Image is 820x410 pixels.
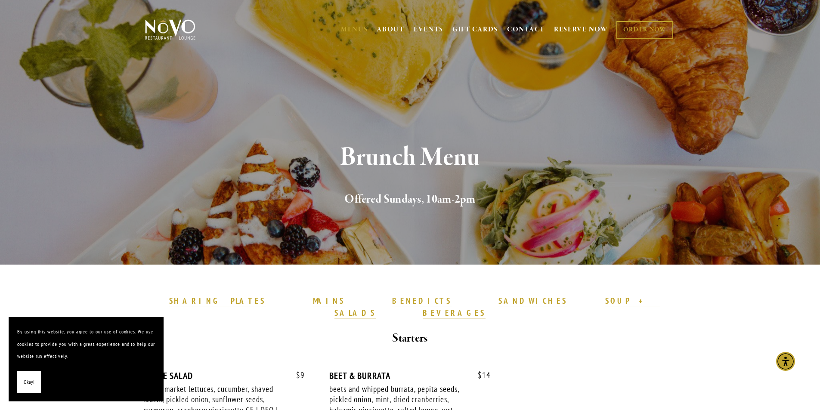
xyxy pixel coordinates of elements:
a: ABOUT [377,25,405,34]
strong: MAINS [313,296,345,306]
a: GIFT CARDS [452,22,498,38]
span: 14 [469,370,491,380]
span: $ [296,370,300,380]
a: RESERVE NOW [554,22,608,38]
a: SANDWICHES [498,296,567,307]
strong: SHARING PLATES [169,296,266,306]
a: SOUP + SALADS [334,296,660,319]
a: BEVERAGES [423,308,486,319]
button: Okay! [17,371,41,393]
div: Accessibility Menu [776,352,795,371]
span: Okay! [24,376,34,388]
strong: BEVERAGES [423,308,486,318]
h1: Brunch Menu [159,144,661,172]
a: EVENTS [414,25,443,34]
a: BENEDICTS [392,296,452,307]
a: CONTACT [507,22,545,38]
span: $ [478,370,482,380]
strong: Starters [392,331,427,346]
span: 9 [288,370,305,380]
div: HOUSE SALAD [143,370,305,381]
a: SHARING PLATES [169,296,266,307]
p: By using this website, you agree to our use of cookies. We use cookies to provide you with a grea... [17,326,155,363]
a: MENUS [341,25,368,34]
a: MAINS [313,296,345,307]
h2: Offered Sundays, 10am-2pm [159,191,661,209]
img: Novo Restaurant &amp; Lounge [143,19,197,40]
div: BEET & BURRATA [329,370,491,381]
strong: BENEDICTS [392,296,452,306]
strong: SANDWICHES [498,296,567,306]
a: ORDER NOW [616,21,673,39]
section: Cookie banner [9,317,164,401]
